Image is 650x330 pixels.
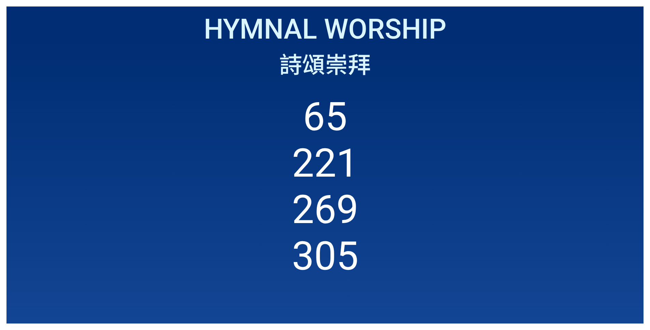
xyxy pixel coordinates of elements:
[279,46,371,80] span: 詩頌崇拜
[292,233,358,279] li: 305
[292,186,358,233] li: 269
[204,13,447,45] span: Hymnal Worship
[303,93,347,140] li: 65
[292,140,358,186] li: 221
